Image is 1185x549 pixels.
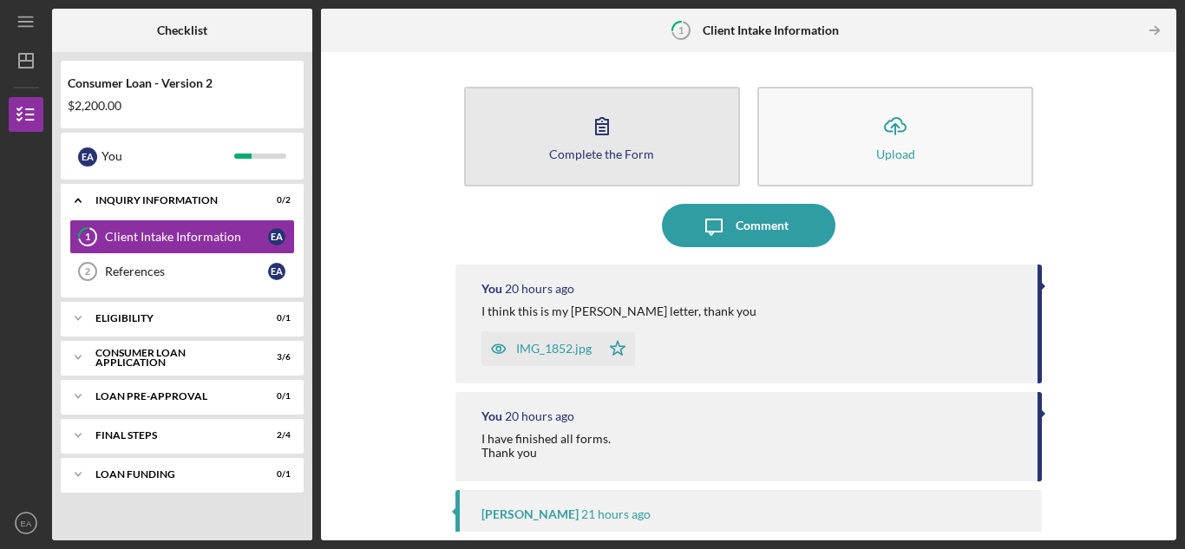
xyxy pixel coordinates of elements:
[581,507,651,521] time: 2025-09-17 23:57
[481,331,635,366] button: IMG_1852.jpg
[85,232,90,243] tspan: 1
[876,147,915,160] div: Upload
[259,469,291,480] div: 0 / 1
[549,147,654,160] div: Complete the Form
[95,313,247,324] div: Eligibility
[95,430,247,441] div: FINAL STEPS
[736,204,789,247] div: Comment
[68,76,297,90] div: Consumer Loan - Version 2
[481,432,613,460] div: I have finished all forms. Thank you
[95,469,247,480] div: Loan Funding
[259,313,291,324] div: 0 / 1
[505,409,574,423] time: 2025-09-18 00:12
[68,99,297,113] div: $2,200.00
[757,87,1033,186] button: Upload
[678,24,684,36] tspan: 1
[95,348,247,368] div: Consumer Loan Application
[464,87,740,186] button: Complete the Form
[101,141,234,171] div: You
[481,304,756,318] div: I think this is my [PERSON_NAME] letter, thank you
[69,254,295,289] a: 2ReferencesEA
[481,507,579,521] div: [PERSON_NAME]
[481,409,502,423] div: You
[85,266,90,277] tspan: 2
[105,230,268,244] div: Client Intake Information
[9,506,43,540] button: EA
[505,282,574,296] time: 2025-09-18 00:13
[481,282,502,296] div: You
[662,204,835,247] button: Comment
[259,430,291,441] div: 2 / 4
[95,391,247,402] div: Loan Pre-Approval
[516,342,592,356] div: IMG_1852.jpg
[21,519,32,528] text: EA
[157,23,207,37] b: Checklist
[259,391,291,402] div: 0 / 1
[268,228,285,245] div: E A
[259,195,291,206] div: 0 / 2
[95,195,247,206] div: Inquiry Information
[105,265,268,278] div: References
[268,263,285,280] div: E A
[703,23,839,37] b: Client Intake Information
[259,352,291,363] div: 3 / 6
[69,219,295,254] a: 1Client Intake InformationEA
[78,147,97,167] div: E A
